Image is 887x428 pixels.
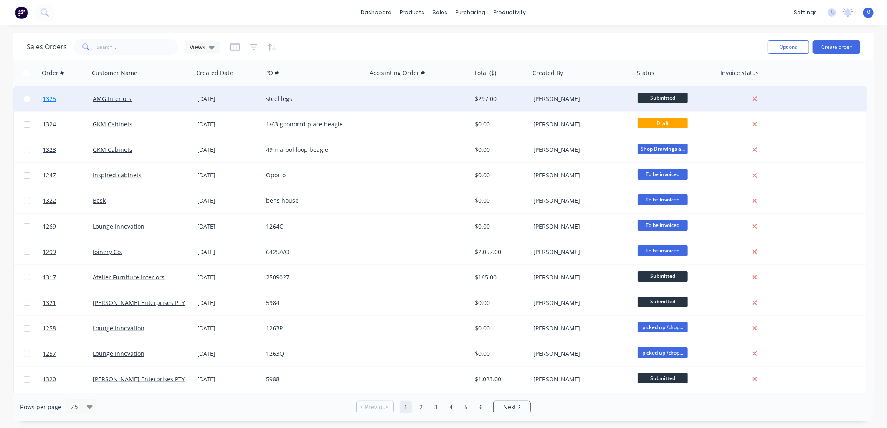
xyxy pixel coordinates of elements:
div: [PERSON_NAME] [533,299,626,307]
a: 1317 [43,265,93,290]
div: [PERSON_NAME] [533,95,626,103]
div: 1264C [266,222,359,231]
div: Oporto [266,171,359,179]
span: 1320 [43,375,56,383]
a: 1320 [43,367,93,392]
a: Page 4 [445,401,457,413]
a: [PERSON_NAME] Enterprises PTY LTD [93,375,197,383]
a: 1323 [43,137,93,162]
a: 1247 [43,163,93,188]
div: Invoice status [720,69,759,77]
a: 1299 [43,239,93,264]
span: To be invoiced [638,194,688,205]
span: To be invoiced [638,169,688,179]
a: 1321 [43,290,93,315]
span: 1323 [43,146,56,154]
div: Created By [532,69,563,77]
a: 1322 [43,188,93,213]
div: [PERSON_NAME] [533,222,626,231]
img: Factory [15,6,28,19]
div: 1263P [266,324,359,332]
div: $2,057.00 [475,248,524,256]
div: [DATE] [197,146,259,154]
div: [PERSON_NAME] [533,273,626,282]
div: $0.00 [475,222,524,231]
div: [PERSON_NAME] [533,248,626,256]
a: Lounge Innovation [93,222,144,230]
div: Order # [42,69,64,77]
span: Next [503,403,516,411]
a: Page 3 [430,401,442,413]
div: [DATE] [197,248,259,256]
div: [DATE] [197,196,259,205]
div: sales [429,6,452,19]
div: $0.00 [475,120,524,128]
a: [PERSON_NAME] Enterprises PTY LTD [93,299,197,307]
button: Options [768,40,809,54]
a: Lounge Innovation [93,350,144,358]
span: Submitted [638,271,688,282]
div: [PERSON_NAME] [533,350,626,358]
span: 1317 [43,273,56,282]
span: 1325 [43,95,56,103]
span: Rows per page [20,403,61,411]
div: Customer Name [92,69,137,77]
span: Previous [365,403,389,411]
div: $165.00 [475,273,524,282]
a: dashboard [357,6,396,19]
div: [PERSON_NAME] [533,375,626,383]
span: 1321 [43,299,56,307]
a: AMG Interiors [93,95,132,103]
div: [DATE] [197,171,259,179]
span: 1257 [43,350,56,358]
a: Page 6 [475,401,487,413]
ul: Pagination [353,401,534,413]
div: $0.00 [475,196,524,205]
div: $0.00 [475,299,524,307]
div: productivity [490,6,530,19]
div: [PERSON_NAME] [533,120,626,128]
div: 1/63 goonorrd place beagle [266,120,359,128]
span: Draft [638,118,688,128]
div: $1,023.00 [475,375,524,383]
a: Besk [93,196,106,204]
div: $297.00 [475,95,524,103]
span: 1299 [43,248,56,256]
div: [PERSON_NAME] [533,196,626,205]
div: Total ($) [474,69,496,77]
span: Submitted [638,297,688,307]
div: $0.00 [475,324,524,332]
div: steel legs [266,95,359,103]
a: Page 5 [460,401,472,413]
div: [PERSON_NAME] [533,146,626,154]
a: Lounge Innovation [93,324,144,332]
button: Create order [813,40,860,54]
span: Submitted [638,93,688,103]
div: $0.00 [475,350,524,358]
div: [DATE] [197,120,259,128]
a: Page 2 [415,401,427,413]
div: 5988 [266,375,359,383]
div: [DATE] [197,324,259,332]
div: 1263Q [266,350,359,358]
a: Inspired cabinets [93,171,142,179]
span: 1324 [43,120,56,128]
div: $0.00 [475,171,524,179]
span: picked up /drop... [638,347,688,358]
div: Accounting Order # [370,69,425,77]
div: purchasing [452,6,490,19]
a: Atelier Furniture Interiors [93,273,165,281]
span: 1258 [43,324,56,332]
a: Next page [494,403,530,411]
span: Shop Drawings a... [638,144,688,154]
div: bens house [266,196,359,205]
div: 5984 [266,299,359,307]
span: 1322 [43,196,56,205]
span: M [866,9,871,16]
span: To be invoiced [638,245,688,256]
div: [PERSON_NAME] [533,171,626,179]
a: 1269 [43,214,93,239]
div: [DATE] [197,95,259,103]
a: 1257 [43,341,93,366]
span: picked up /drop... [638,322,688,332]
